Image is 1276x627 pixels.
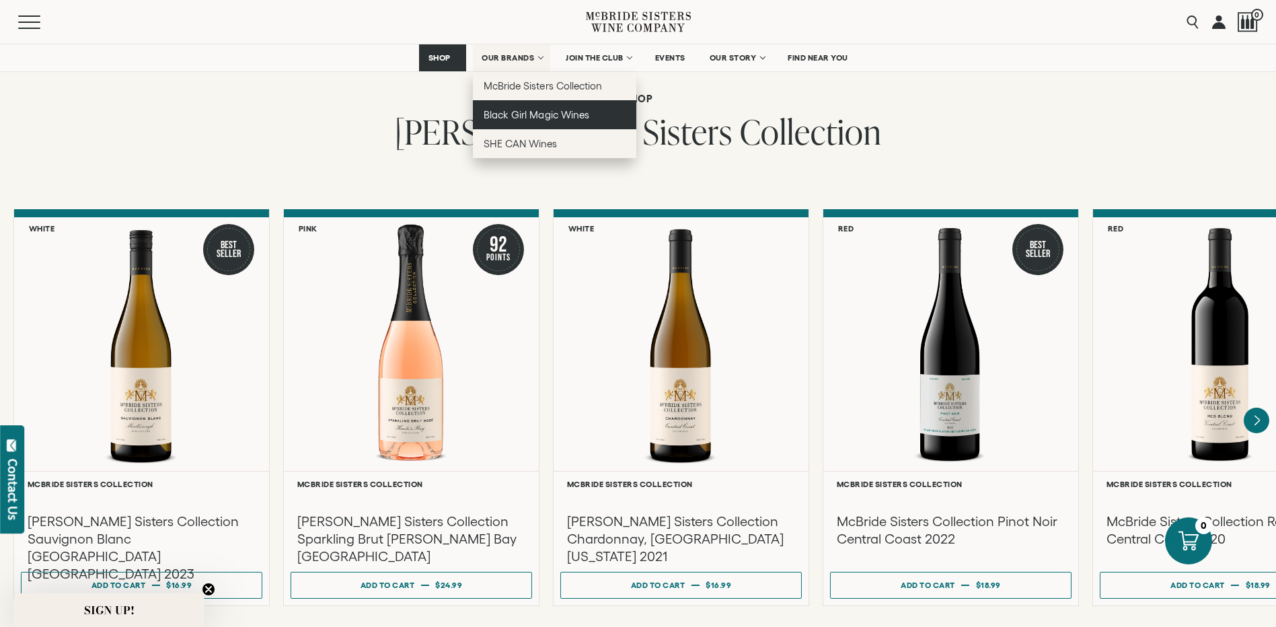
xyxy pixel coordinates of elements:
[560,572,802,599] button: Add to cart $16.99
[28,480,256,488] h6: McBride Sisters Collection
[1244,408,1269,433] button: Next
[473,100,636,129] a: Black Girl Magic Wines
[646,44,694,71] a: EVENTS
[1246,581,1271,589] span: $18.99
[830,572,1072,599] button: Add to cart $18.99
[482,53,534,63] span: OUR BRANDS
[91,575,146,595] div: Add to cart
[21,572,262,599] button: Add to cart $16.99
[788,53,848,63] span: FIND NEAR YOU
[13,593,204,627] div: SIGN UP!Close teaser
[435,581,462,589] span: $24.99
[568,224,595,233] h6: White
[29,224,55,233] h6: White
[701,44,773,71] a: OUR STORY
[202,583,215,596] button: Close teaser
[823,209,1079,606] a: Red Best Seller McBride Sisters Collection Central Coast Pinot Noir McBride Sisters Collection Mc...
[419,44,466,71] a: SHOP
[706,581,731,589] span: $16.99
[283,209,539,606] a: Pink 92 Points McBride Sisters Collection Sparkling Brut Rose Hawke's Bay NV McBride Sisters Coll...
[473,129,636,158] a: SHE CAN Wines
[395,108,636,155] span: [PERSON_NAME]
[779,44,857,71] a: FIND NEAR YOU
[710,53,757,63] span: OUR STORY
[297,480,525,488] h6: McBride Sisters Collection
[567,513,795,565] h3: [PERSON_NAME] Sisters Collection Chardonnay, [GEOGRAPHIC_DATA][US_STATE] 2021
[297,513,525,565] h3: [PERSON_NAME] Sisters Collection Sparkling Brut [PERSON_NAME] Bay [GEOGRAPHIC_DATA]
[740,108,882,155] span: Collection
[84,602,135,618] span: SIGN UP!
[837,513,1065,548] h3: McBride Sisters Collection Pinot Noir Central Coast 2022
[1170,575,1225,595] div: Add to cart
[473,44,550,71] a: OUR BRANDS
[13,209,270,606] a: White Best Seller McBride Sisters Collection SauvignonBlanc McBride Sisters Collection [PERSON_NA...
[18,15,67,29] button: Mobile Menu Trigger
[484,138,557,149] span: SHE CAN Wines
[28,513,256,583] h3: [PERSON_NAME] Sisters Collection Sauvignon Blanc [GEOGRAPHIC_DATA] [GEOGRAPHIC_DATA] 2023
[484,109,589,120] span: Black Girl Magic Wines
[566,53,624,63] span: JOIN THE CLUB
[6,459,20,520] div: Contact Us
[643,108,733,155] span: Sisters
[484,80,602,91] span: McBride Sisters Collection
[838,224,854,233] h6: Red
[473,71,636,100] a: McBride Sisters Collection
[655,53,685,63] span: EVENTS
[291,572,532,599] button: Add to cart $24.99
[299,224,317,233] h6: Pink
[1251,9,1263,21] span: 0
[166,581,192,589] span: $16.99
[1195,517,1212,534] div: 0
[901,575,955,595] div: Add to cart
[837,480,1065,488] h6: McBride Sisters Collection
[361,575,415,595] div: Add to cart
[428,53,451,63] span: SHOP
[557,44,640,71] a: JOIN THE CLUB
[631,575,685,595] div: Add to cart
[567,480,795,488] h6: McBride Sisters Collection
[1108,224,1124,233] h6: Red
[976,581,1001,589] span: $18.99
[553,209,809,606] a: White McBride Sisters Collection Chardonnay, Central Coast California McBride Sisters Collection ...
